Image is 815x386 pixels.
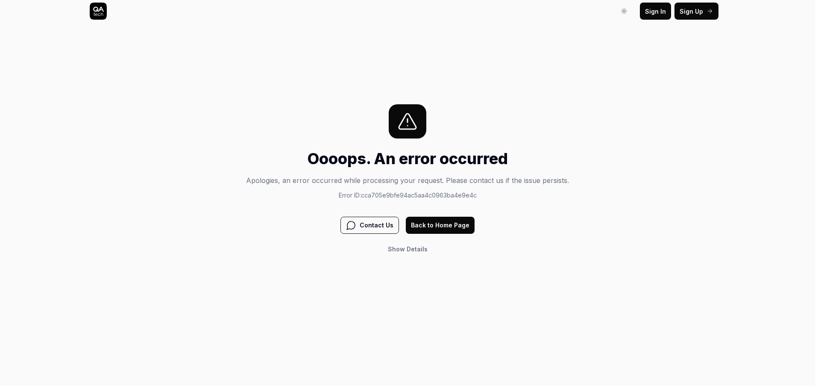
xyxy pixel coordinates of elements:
[674,3,718,20] button: Sign Up
[246,191,569,200] p: Error ID: cca705e9bfe94ac5aa4c0963ba4e9e4c
[246,147,569,170] h1: Oooops. An error occurred
[383,241,433,258] button: Show Details
[680,7,703,16] span: Sign Up
[407,245,428,253] span: Details
[406,217,475,234] button: Back to Home Page
[388,245,405,253] span: Show
[246,175,569,186] p: Apologies, an error occurred while processing your request. Please contact us if the issue persists.
[645,7,666,16] span: Sign In
[640,3,671,20] button: Sign In
[340,217,399,234] button: Contact Us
